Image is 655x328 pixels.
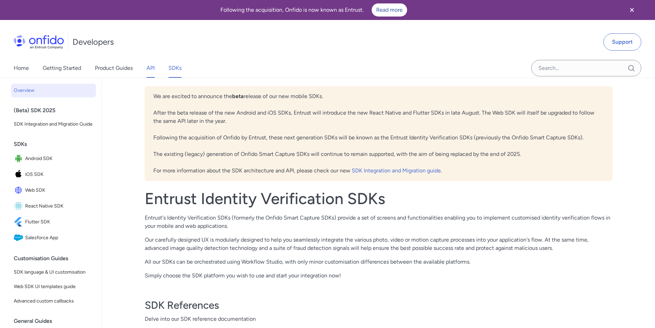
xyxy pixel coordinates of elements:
a: SDKs [168,59,182,78]
span: SDK language & UI customisation [14,268,93,276]
h3: SDK References [145,298,612,312]
img: Onfido Logo [14,35,64,49]
a: SDK Integration and Migration Guide [11,117,96,131]
a: Overview [11,84,96,97]
a: IconSalesforce AppSalesforce App [11,230,96,245]
span: Flutter SDK [25,217,93,227]
img: IconWeb SDK [14,186,25,195]
span: Android SDK [25,154,93,163]
svg: Close banner [628,6,636,14]
img: IconReact Native SDK [14,201,25,211]
b: beta [232,93,244,99]
h1: Entrust Identity Verification SDKs [145,189,612,208]
img: IconiOS SDK [14,170,25,179]
p: All our SDKs can be orchestrated using Workflow Studio, with only minor customisation differences... [145,258,612,266]
span: Web SDK UI templates guide [14,283,93,291]
a: Web SDK UI templates guide [11,280,96,294]
a: Getting Started [43,59,81,78]
a: Home [14,59,29,78]
a: IconFlutter SDKFlutter SDK [11,214,96,230]
span: Advanced custom callbacks [14,297,93,305]
a: IconAndroid SDKAndroid SDK [11,151,96,166]
a: SDK language & UI customisation [11,265,96,279]
span: React Native SDK [25,201,93,211]
div: (Beta) SDK 2025 [14,104,99,117]
div: General Guides [14,314,99,328]
p: Simply choose the SDK platform you wish to use and start your integration now! [145,272,612,280]
a: Product Guides [95,59,133,78]
a: SDK Integration and Migration guide [352,167,441,174]
div: SDKs [14,137,99,151]
a: IconWeb SDKWeb SDK [11,183,96,198]
h1: Developers [73,36,114,47]
span: Delve into our SDK reference documentation [145,315,612,323]
span: iOS SDK [25,170,93,179]
input: Onfido search input field [531,60,641,76]
a: IconReact Native SDKReact Native SDK [11,199,96,214]
a: API [146,59,155,78]
div: We are excited to announce the release of our new mobile SDKs. After the beta release of the new ... [145,86,612,181]
a: IconiOS SDKiOS SDK [11,167,96,182]
a: Read more [372,3,407,17]
button: Close banner [619,1,645,19]
img: IconFlutter SDK [14,217,25,227]
a: Advanced custom callbacks [11,294,96,308]
span: SDK Integration and Migration Guide [14,120,93,128]
div: Following the acquisition, Onfido is now known as Entrust. [8,3,619,17]
a: Support [603,33,641,51]
p: Entrust's Identity Verification SDKs (formerly the Onfido Smart Capture SDKs) provide a set of sc... [145,214,612,230]
span: Web SDK [25,186,93,195]
div: Customisation Guides [14,252,99,265]
p: Our carefully designed UX is modularly designed to help you seamlessly integrate the various phot... [145,236,612,252]
img: IconSalesforce App [14,233,25,243]
span: Salesforce App [25,233,93,243]
img: IconAndroid SDK [14,154,25,163]
span: Overview [14,86,93,95]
